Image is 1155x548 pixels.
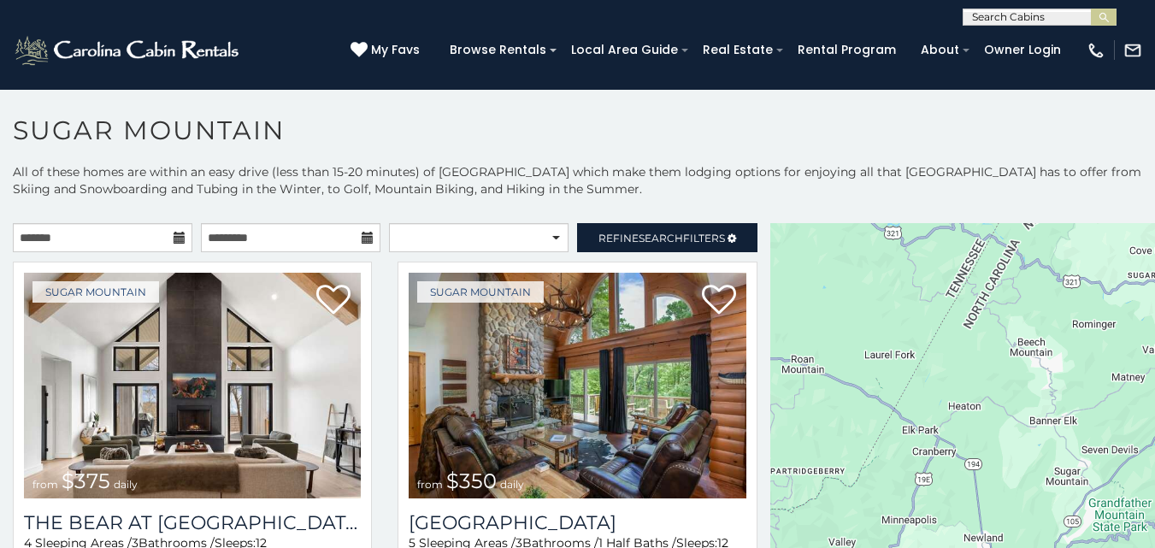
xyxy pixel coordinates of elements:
[351,41,424,60] a: My Favs
[563,37,687,63] a: Local Area Guide
[598,232,725,245] span: Refine Filters
[1123,41,1142,60] img: mail-regular-white.png
[639,232,683,245] span: Search
[702,283,736,319] a: Add to favorites
[577,223,757,252] a: RefineSearchFilters
[409,273,745,498] img: 1714398141_thumbnail.jpeg
[409,511,745,534] h3: Grouse Moor Lodge
[912,37,968,63] a: About
[409,273,745,498] a: from $350 daily
[446,468,497,493] span: $350
[24,511,361,534] h3: The Bear At Sugar Mountain
[371,41,420,59] span: My Favs
[24,511,361,534] a: The Bear At [GEOGRAPHIC_DATA]
[13,33,244,68] img: White-1-2.png
[32,281,159,303] a: Sugar Mountain
[789,37,905,63] a: Rental Program
[24,273,361,498] a: from $375 daily
[417,281,544,303] a: Sugar Mountain
[417,478,443,491] span: from
[975,37,1070,63] a: Owner Login
[409,511,745,534] a: [GEOGRAPHIC_DATA]
[316,283,351,319] a: Add to favorites
[114,478,138,491] span: daily
[62,468,110,493] span: $375
[500,478,524,491] span: daily
[1087,41,1105,60] img: phone-regular-white.png
[32,478,58,491] span: from
[24,273,361,498] img: 1714387646_thumbnail.jpeg
[694,37,781,63] a: Real Estate
[441,37,555,63] a: Browse Rentals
